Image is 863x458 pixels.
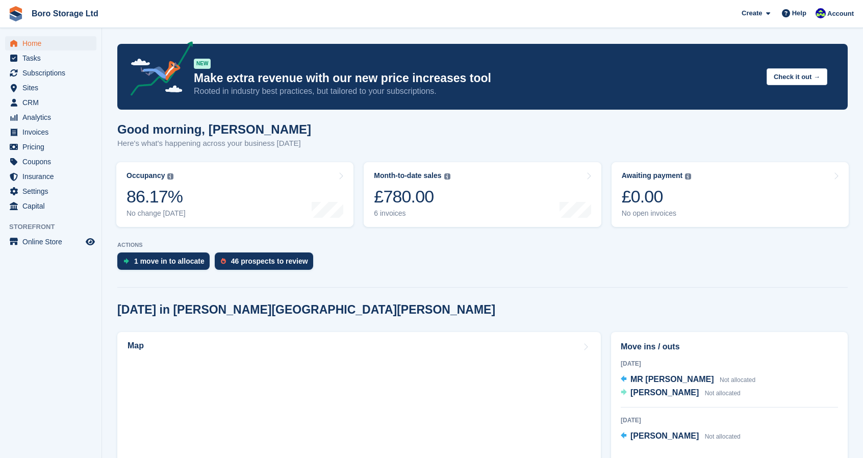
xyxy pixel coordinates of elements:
a: MR [PERSON_NAME] Not allocated [621,373,755,387]
span: Not allocated [705,390,741,397]
span: Settings [22,184,84,198]
span: CRM [22,95,84,110]
div: Month-to-date sales [374,171,441,180]
h1: Good morning, [PERSON_NAME] [117,122,311,136]
a: [PERSON_NAME] Not allocated [621,387,741,400]
p: Rooted in industry best practices, but tailored to your subscriptions. [194,86,758,97]
div: £0.00 [622,186,692,207]
span: Coupons [22,155,84,169]
a: menu [5,140,96,154]
button: Check it out → [767,68,827,85]
h2: [DATE] in [PERSON_NAME][GEOGRAPHIC_DATA][PERSON_NAME] [117,303,495,317]
div: No change [DATE] [126,209,186,218]
a: menu [5,66,96,80]
a: Occupancy 86.17% No change [DATE] [116,162,353,227]
a: menu [5,81,96,95]
a: menu [5,110,96,124]
img: prospect-51fa495bee0391a8d652442698ab0144808aea92771e9ea1ae160a38d050c398.svg [221,258,226,264]
img: icon-info-grey-7440780725fd019a000dd9b08b2336e03edf1995a4989e88bcd33f0948082b44.svg [444,173,450,180]
a: Boro Storage Ltd [28,5,103,22]
div: Occupancy [126,171,165,180]
span: Not allocated [705,433,741,440]
a: [PERSON_NAME] Not allocated [621,430,741,443]
a: menu [5,36,96,50]
a: menu [5,235,96,249]
span: Account [827,9,854,19]
div: [DATE] [621,416,838,425]
span: Insurance [22,169,84,184]
h2: Map [128,341,144,350]
span: Sites [22,81,84,95]
span: Tasks [22,51,84,65]
span: Capital [22,199,84,213]
p: Here's what's happening across your business [DATE] [117,138,311,149]
div: 46 prospects to review [231,257,308,265]
a: menu [5,51,96,65]
a: menu [5,95,96,110]
img: icon-info-grey-7440780725fd019a000dd9b08b2336e03edf1995a4989e88bcd33f0948082b44.svg [167,173,173,180]
a: 1 move in to allocate [117,252,215,275]
img: Tobie Hillier [816,8,826,18]
a: Month-to-date sales £780.00 6 invoices [364,162,601,227]
a: Awaiting payment £0.00 No open invoices [612,162,849,227]
span: Pricing [22,140,84,154]
span: Online Store [22,235,84,249]
p: Make extra revenue with our new price increases tool [194,71,758,86]
div: 1 move in to allocate [134,257,205,265]
div: 86.17% [126,186,186,207]
a: menu [5,199,96,213]
div: 6 invoices [374,209,450,218]
a: Preview store [84,236,96,248]
a: menu [5,169,96,184]
a: menu [5,125,96,139]
span: Not allocated [720,376,755,384]
span: Home [22,36,84,50]
img: price-adjustments-announcement-icon-8257ccfd72463d97f412b2fc003d46551f7dbcb40ab6d574587a9cd5c0d94... [122,41,193,99]
p: ACTIONS [117,242,848,248]
span: [PERSON_NAME] [630,431,699,440]
span: [PERSON_NAME] [630,388,699,397]
img: icon-info-grey-7440780725fd019a000dd9b08b2336e03edf1995a4989e88bcd33f0948082b44.svg [685,173,691,180]
span: Invoices [22,125,84,139]
span: Create [742,8,762,18]
span: Help [792,8,806,18]
span: Analytics [22,110,84,124]
div: [DATE] [621,359,838,368]
img: move_ins_to_allocate_icon-fdf77a2bb77ea45bf5b3d319d69a93e2d87916cf1d5bf7949dd705db3b84f3ca.svg [123,258,129,264]
img: stora-icon-8386f47178a22dfd0bd8f6a31ec36ba5ce8667c1dd55bd0f319d3a0aa187defe.svg [8,6,23,21]
a: 46 prospects to review [215,252,318,275]
h2: Move ins / outs [621,341,838,353]
span: Storefront [9,222,101,232]
div: Awaiting payment [622,171,683,180]
span: MR [PERSON_NAME] [630,375,714,384]
div: NEW [194,59,211,69]
span: Subscriptions [22,66,84,80]
div: £780.00 [374,186,450,207]
a: menu [5,184,96,198]
a: menu [5,155,96,169]
div: No open invoices [622,209,692,218]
